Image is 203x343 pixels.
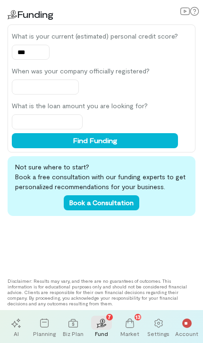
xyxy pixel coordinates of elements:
button: Book a Consultation [64,195,139,210]
div: Planning [33,330,56,337]
div: Fund [95,330,108,337]
a: Planning [30,312,59,341]
div: Disclaimer: Results may vary, and there are no guarantees of outcomes. This information is for ed... [8,278,195,306]
div: Not sure where to start? Book a free consultation with our funding experts to get personalized re... [8,156,195,216]
a: Biz Plan [59,312,87,341]
span: 7 [108,312,111,321]
label: What is the loan amount you are looking for? [12,101,178,111]
a: Market [116,312,144,341]
div: Market [120,330,139,337]
label: What is your current (estimated) personal credit score? [12,32,178,41]
span: 13 [135,312,141,321]
label: When was your company officially registered? [12,66,178,76]
a: AI [2,312,30,341]
div: Account [175,330,198,337]
span: Book a Consultation [69,199,134,207]
div: Biz Plan [63,330,84,337]
button: Find Funding [12,133,178,148]
div: Settings [147,330,169,337]
span: Funding [17,8,53,20]
a: Settings [144,312,172,341]
a: Fund [87,312,116,341]
div: AI [14,330,19,337]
